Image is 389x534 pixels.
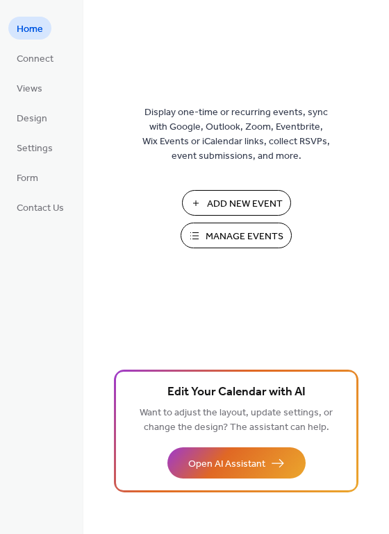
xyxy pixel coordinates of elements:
a: Connect [8,46,62,69]
span: Edit Your Calendar with AI [167,383,306,402]
span: Home [17,22,43,37]
span: Connect [17,52,53,67]
span: Design [17,112,47,126]
a: Design [8,106,56,129]
a: Contact Us [8,196,72,218]
button: Open AI Assistant [167,447,306,479]
span: Manage Events [206,230,283,244]
a: Form [8,166,47,189]
span: Display one-time or recurring events, sync with Google, Outlook, Zoom, Eventbrite, Wix Events or ... [142,105,330,164]
a: Settings [8,136,61,159]
span: Add New Event [207,197,283,212]
a: Home [8,17,51,40]
a: Views [8,76,51,99]
span: Open AI Assistant [188,457,265,472]
span: Views [17,82,42,96]
span: Settings [17,141,53,156]
span: Form [17,171,38,186]
button: Add New Event [182,190,291,216]
span: Contact Us [17,201,64,216]
button: Manage Events [181,223,292,248]
span: Want to adjust the layout, update settings, or change the design? The assistant can help. [140,404,333,437]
